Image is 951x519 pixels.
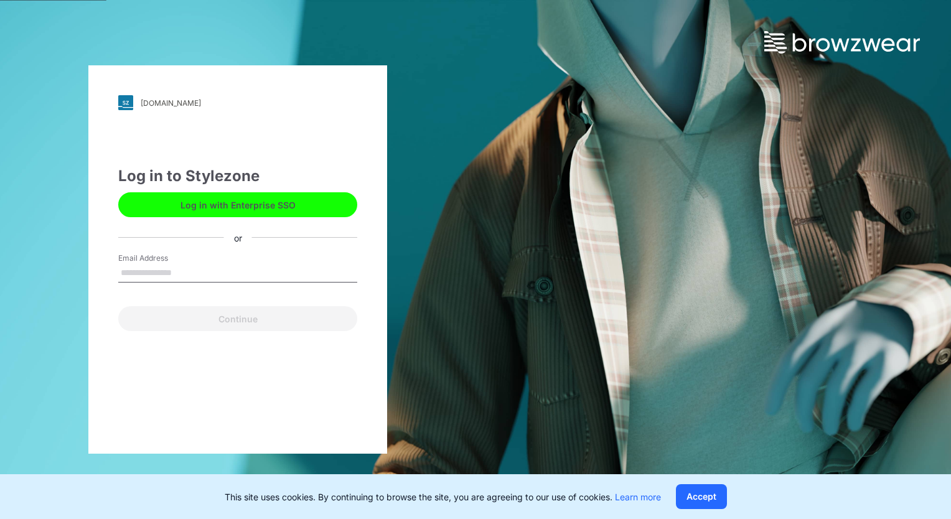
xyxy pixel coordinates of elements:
a: Learn more [615,492,661,502]
button: Log in with Enterprise SSO [118,192,357,217]
p: This site uses cookies. By continuing to browse the site, you are agreeing to our use of cookies. [225,490,661,503]
a: [DOMAIN_NAME] [118,95,357,110]
div: Log in to Stylezone [118,165,357,187]
img: svg+xml;base64,PHN2ZyB3aWR0aD0iMjgiIGhlaWdodD0iMjgiIHZpZXdCb3g9IjAgMCAyOCAyOCIgZmlsbD0ibm9uZSIgeG... [118,95,133,110]
label: Email Address [118,253,205,264]
div: [DOMAIN_NAME] [141,98,201,108]
button: Accept [676,484,727,509]
div: or [224,231,252,244]
img: browzwear-logo.73288ffb.svg [764,31,920,54]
